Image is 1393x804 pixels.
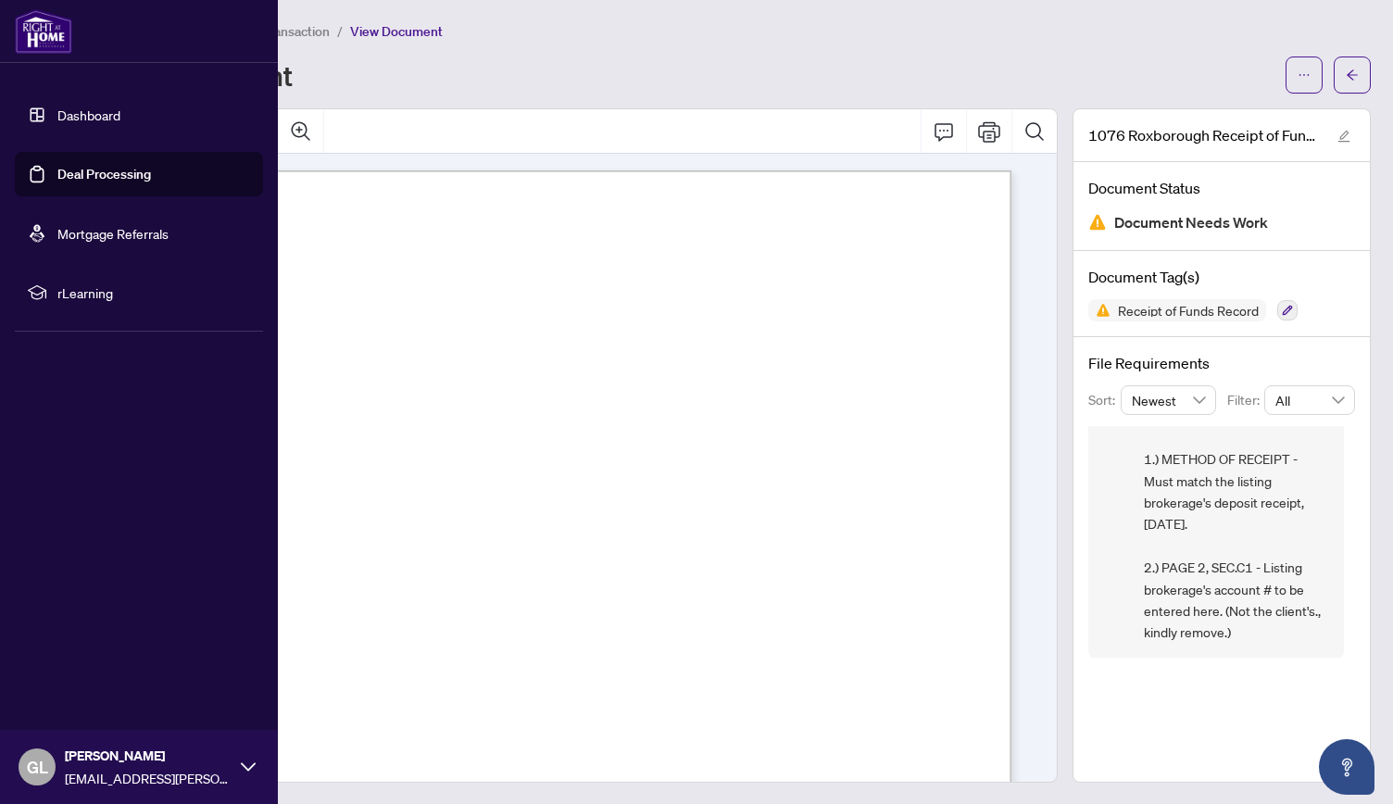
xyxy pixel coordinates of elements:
span: [EMAIL_ADDRESS][PERSON_NAME][DOMAIN_NAME] [65,768,232,788]
span: 1076 Roxborough Receipt of Funds 635.pdf [1088,124,1320,146]
li: / [337,20,343,42]
span: View Transaction [231,23,330,40]
span: ellipsis [1298,69,1311,82]
span: Document Needs Work [1114,210,1268,235]
img: Document Status [1088,213,1107,232]
span: COMPLIANCE - RECEIPT OF FUNDS FORM 635 ($70K, BANKDRAFT) 1.) METHOD OF RECEIPT - Must match the l... [1144,362,1329,644]
h4: Document Tag(s) [1088,266,1355,288]
img: Status Icon [1088,299,1111,321]
span: [PERSON_NAME] [65,746,232,766]
span: Receipt of Funds Record [1111,304,1266,317]
a: Mortgage Referrals [57,225,169,242]
span: edit [1337,130,1350,143]
h4: File Requirements [1088,352,1355,374]
span: All [1275,386,1344,414]
a: Dashboard [57,107,120,123]
a: Deal Processing [57,166,151,182]
p: Sort: [1088,390,1121,410]
span: Newest [1132,386,1206,414]
span: arrow-left [1346,69,1359,82]
p: Filter: [1227,390,1264,410]
span: GL [27,754,48,780]
span: rLearning [57,283,250,303]
img: logo [15,9,72,54]
button: Open asap [1319,739,1374,795]
span: View Document [350,23,443,40]
h4: Document Status [1088,177,1355,199]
